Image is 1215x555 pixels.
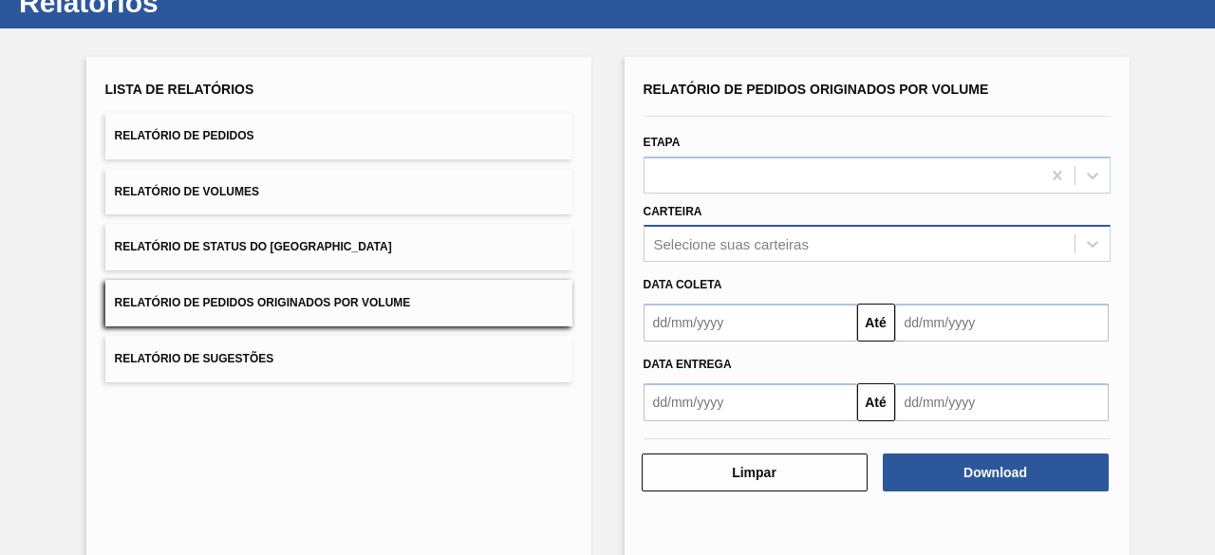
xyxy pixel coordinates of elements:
[115,240,392,253] span: Relatório de Status do [GEOGRAPHIC_DATA]
[857,304,895,342] button: Até
[115,352,274,365] span: Relatório de Sugestões
[644,358,732,371] span: Data Entrega
[115,185,259,198] span: Relatório de Volumes
[895,304,1109,342] input: dd/mm/yyyy
[895,383,1109,421] input: dd/mm/yyyy
[105,280,572,326] button: Relatório de Pedidos Originados por Volume
[115,129,254,142] span: Relatório de Pedidos
[105,82,254,97] span: Lista de Relatórios
[115,296,411,309] span: Relatório de Pedidos Originados por Volume
[857,383,895,421] button: Até
[644,304,857,342] input: dd/mm/yyyy
[105,113,572,159] button: Relatório de Pedidos
[654,236,809,252] div: Selecione suas carteiras
[644,383,857,421] input: dd/mm/yyyy
[883,453,1109,491] button: Download
[105,224,572,270] button: Relatório de Status do [GEOGRAPHIC_DATA]
[644,205,702,218] label: Carteira
[644,278,722,291] span: Data coleta
[642,453,868,491] button: Limpar
[105,336,572,382] button: Relatório de Sugestões
[644,136,681,149] label: Etapa
[644,82,989,97] span: Relatório de Pedidos Originados por Volume
[105,169,572,215] button: Relatório de Volumes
